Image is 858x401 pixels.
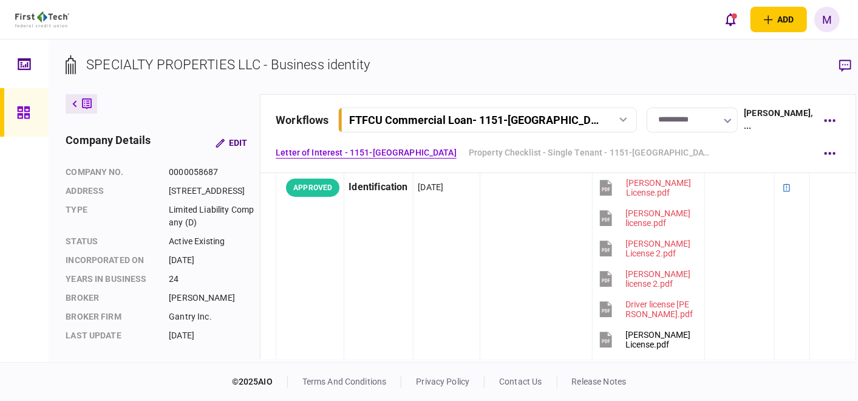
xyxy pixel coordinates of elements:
[169,235,257,248] div: Active Existing
[499,377,542,386] a: contact us
[349,114,604,126] div: FTFCU Commercial Loan - 1151-[GEOGRAPHIC_DATA]
[349,174,409,201] div: Identification
[66,132,151,154] div: company details
[169,166,257,179] div: 0000058687
[169,329,257,342] div: [DATE]
[626,208,694,228] div: Charles license.pdf
[206,132,257,154] button: Edit
[66,185,157,197] div: address
[86,55,370,75] div: SPECIALTY PROPERTIES LLC - Business identity
[597,174,694,201] button: Jim License.pdf
[469,146,712,159] a: Property Checklist - Single Tenant - 1151-[GEOGRAPHIC_DATA], [GEOGRAPHIC_DATA], [GEOGRAPHIC_DATA]
[66,204,157,229] div: Type
[744,107,812,132] div: [PERSON_NAME] , ...
[751,7,807,32] button: open adding identity options
[169,185,257,197] div: [STREET_ADDRESS]
[302,377,387,386] a: terms and conditions
[718,7,743,32] button: open notifications list
[66,166,157,179] div: company no.
[416,377,469,386] a: privacy policy
[276,146,457,159] a: Letter of Interest - 1151-[GEOGRAPHIC_DATA]
[66,235,157,248] div: status
[276,112,329,128] div: workflows
[626,239,694,258] div: Jim License 2.pdf
[169,310,257,323] div: Gantry Inc.
[66,273,157,286] div: years in business
[626,330,694,349] div: Jim License.pdf
[66,254,157,267] div: incorporated on
[597,356,694,383] button: Jim License 2.pdf
[169,273,257,286] div: 24
[169,204,257,229] div: Limited Liability Company (D)
[597,204,694,231] button: Charles license.pdf
[597,295,694,323] button: Driver license Scot.pdf
[338,108,637,132] button: FTFCU Commercial Loan- 1151-[GEOGRAPHIC_DATA]
[169,254,257,267] div: [DATE]
[66,329,157,342] div: last update
[66,310,157,323] div: broker firm
[15,12,69,27] img: client company logo
[626,178,694,197] div: Jim License.pdf
[66,292,157,304] div: Broker
[814,7,840,32] button: M
[169,292,257,304] div: [PERSON_NAME]
[572,377,627,386] a: release notes
[232,375,288,388] div: © 2025 AIO
[626,269,694,289] div: Charles license 2.pdf
[597,235,694,262] button: Jim License 2.pdf
[597,265,694,292] button: Charles license 2.pdf
[418,181,443,193] div: [DATE]
[597,326,694,353] button: Jim License.pdf
[286,179,339,197] div: APPROVED
[626,300,694,319] div: Driver license Scot.pdf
